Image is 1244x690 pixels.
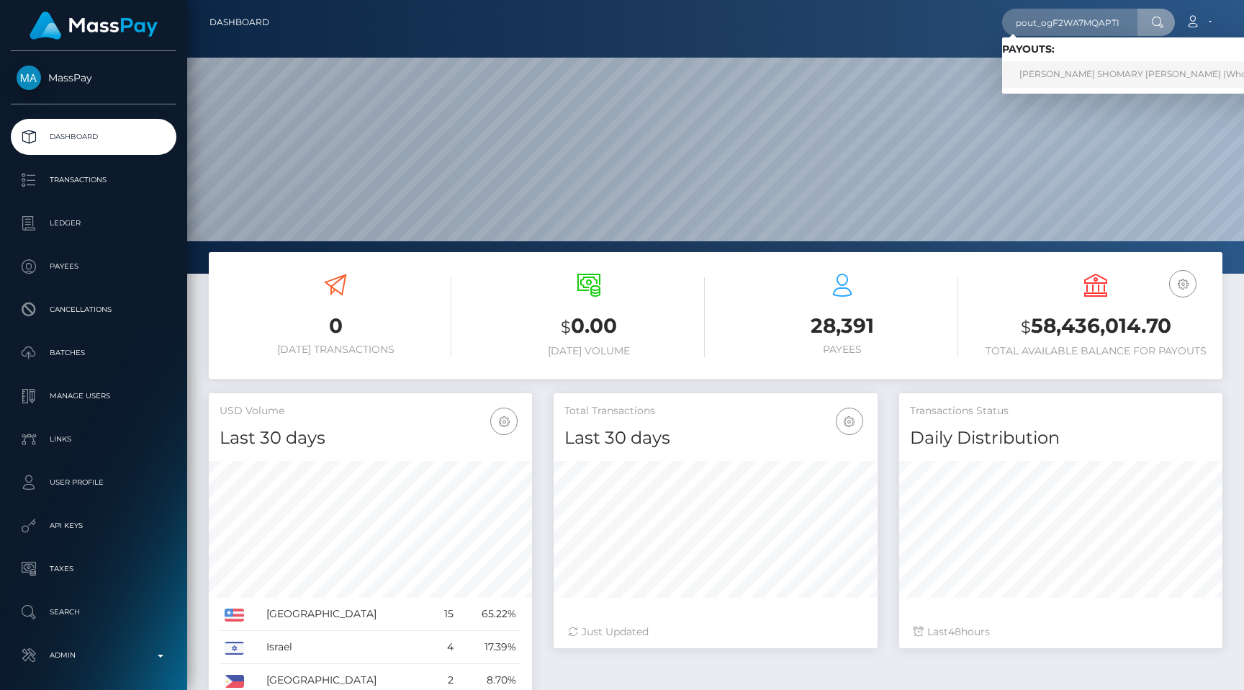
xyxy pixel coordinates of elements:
[11,421,176,457] a: Links
[17,126,171,148] p: Dashboard
[209,7,269,37] a: Dashboard
[17,558,171,580] p: Taxes
[11,71,176,84] span: MassPay
[11,248,176,284] a: Payees
[564,404,866,418] h5: Total Transactions
[17,66,41,90] img: MassPay
[910,404,1212,418] h5: Transactions Status
[220,426,521,451] h4: Last 30 days
[980,312,1212,341] h3: 58,436,014.70
[11,119,176,155] a: Dashboard
[1002,9,1137,36] input: Search...
[948,625,961,638] span: 48
[11,335,176,371] a: Batches
[11,162,176,198] a: Transactions
[11,378,176,414] a: Manage Users
[11,205,176,241] a: Ledger
[11,292,176,328] a: Cancellations
[17,385,171,407] p: Manage Users
[30,12,158,40] img: MassPay Logo
[261,598,431,631] td: [GEOGRAPHIC_DATA]
[431,631,459,664] td: 4
[473,345,705,357] h6: [DATE] Volume
[473,312,705,341] h3: 0.00
[11,508,176,544] a: API Keys
[459,598,522,631] td: 65.22%
[11,594,176,630] a: Search
[726,344,958,356] h6: Payees
[225,642,244,655] img: IL.png
[11,465,176,501] a: User Profile
[225,609,244,622] img: US.png
[220,312,451,340] h3: 0
[17,256,171,277] p: Payees
[261,631,431,664] td: Israel
[17,472,171,493] p: User Profile
[17,429,171,450] p: Links
[225,675,244,688] img: PH.png
[11,637,176,673] a: Admin
[726,312,958,340] h3: 28,391
[1021,317,1031,337] small: $
[459,631,522,664] td: 17.39%
[17,601,171,623] p: Search
[220,344,451,356] h6: [DATE] Transactions
[980,345,1212,357] h6: Total Available Balance for Payouts
[11,551,176,587] a: Taxes
[17,515,171,537] p: API Keys
[17,645,171,666] p: Admin
[914,624,1208,640] div: Last hours
[17,299,171,321] p: Cancellations
[17,212,171,234] p: Ledger
[910,426,1212,451] h4: Daily Distribution
[220,404,521,418] h5: USD Volume
[17,169,171,191] p: Transactions
[564,426,866,451] h4: Last 30 days
[431,598,459,631] td: 15
[568,624,862,640] div: Just Updated
[17,342,171,364] p: Batches
[561,317,571,337] small: $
